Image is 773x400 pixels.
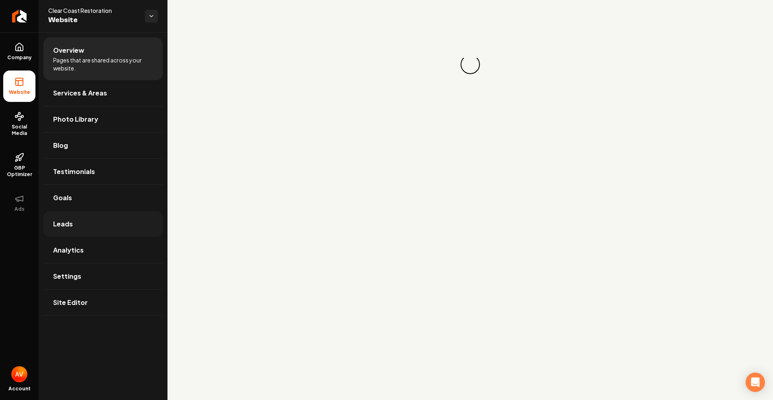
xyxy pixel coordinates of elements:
span: Website [6,89,33,95]
span: Analytics [53,245,84,255]
a: Photo Library [43,106,163,132]
span: Overview [53,46,84,55]
div: Loading [459,53,482,76]
span: Company [4,54,35,61]
span: Photo Library [53,114,98,124]
span: Testimonials [53,167,95,176]
span: Clear Coast Restoration [48,6,138,15]
a: Blog [43,133,163,158]
span: Ads [11,206,28,212]
button: Ads [3,187,35,219]
a: Analytics [43,237,163,263]
a: Testimonials [43,159,163,184]
a: Social Media [3,105,35,143]
a: GBP Optimizer [3,146,35,184]
div: Open Intercom Messenger [746,373,765,392]
span: Services & Areas [53,88,107,98]
a: Site Editor [43,290,163,315]
span: Account [8,385,31,392]
button: Open user button [11,366,27,382]
img: Rebolt Logo [12,10,27,23]
span: GBP Optimizer [3,165,35,178]
span: Goals [53,193,72,203]
a: Company [3,36,35,67]
a: Goals [43,185,163,211]
span: Social Media [3,124,35,137]
span: Pages that are shared across your website. [53,56,153,72]
a: Services & Areas [43,80,163,106]
span: Website [48,15,138,26]
span: Settings [53,272,81,281]
span: Site Editor [53,298,88,307]
a: Settings [43,263,163,289]
a: Leads [43,211,163,237]
span: Blog [53,141,68,150]
span: Leads [53,219,73,229]
img: Ana Villa [11,366,27,382]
